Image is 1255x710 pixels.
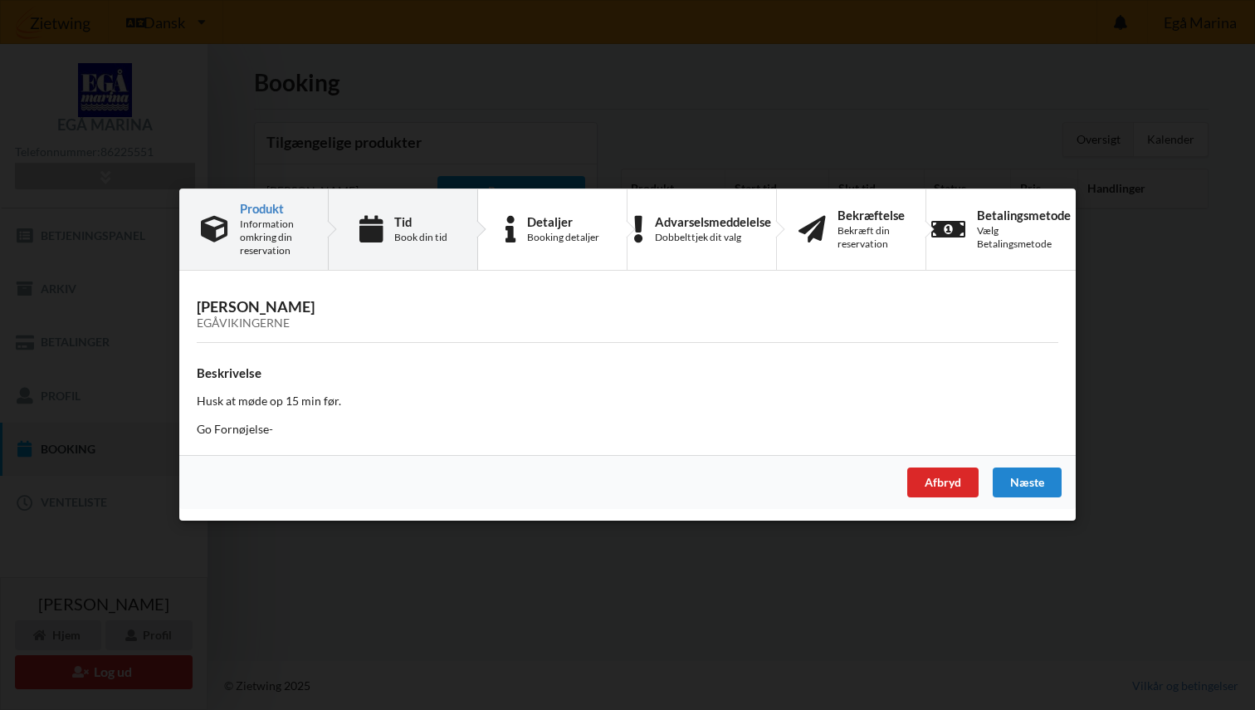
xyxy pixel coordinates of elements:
[240,202,306,215] div: Produkt
[837,208,905,222] div: Bekræftelse
[197,394,1058,410] p: Husk at møde op 15 min før.
[240,218,306,257] div: Information omkring din reservation
[907,468,979,498] div: Afbryd
[527,231,599,244] div: Booking detaljer
[197,298,1058,331] h3: [PERSON_NAME]
[394,215,447,228] div: Tid
[197,422,1058,438] p: Go Fornøjelse-
[527,215,599,228] div: Detaljer
[197,317,1058,331] div: Egåvikingerne
[993,468,1062,498] div: Næste
[977,208,1071,222] div: Betalingsmetode
[977,224,1071,251] div: Vælg Betalingsmetode
[197,365,1058,381] h4: Beskrivelse
[394,231,447,244] div: Book din tid
[655,231,771,244] div: Dobbelttjek dit valg
[655,215,771,228] div: Advarselsmeddelelse
[837,224,905,251] div: Bekræft din reservation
